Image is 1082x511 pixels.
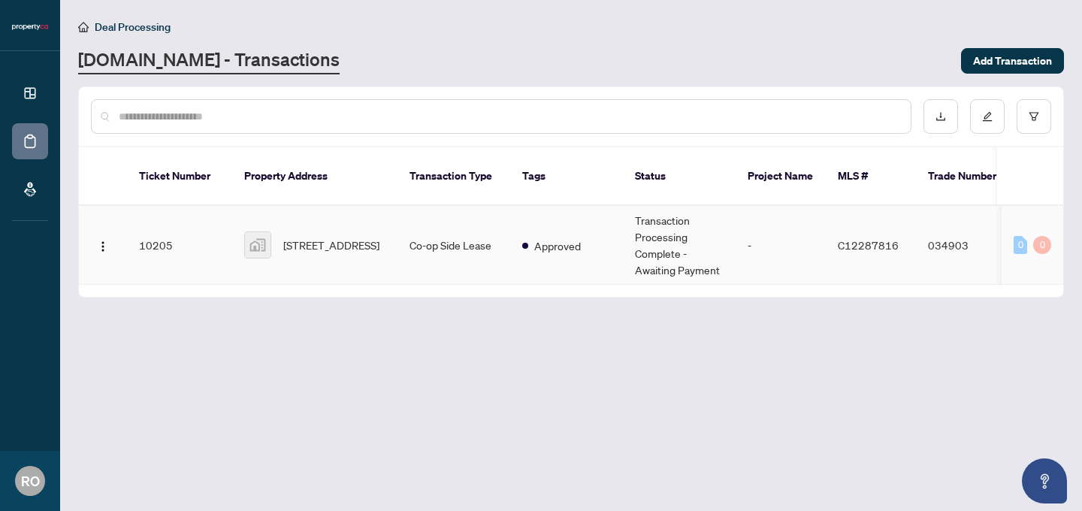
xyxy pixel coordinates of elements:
[232,147,397,206] th: Property Address
[91,233,115,257] button: Logo
[736,206,826,285] td: -
[510,147,623,206] th: Tags
[12,23,48,32] img: logo
[935,111,946,122] span: download
[397,147,510,206] th: Transaction Type
[534,237,581,254] span: Approved
[283,237,379,253] span: [STREET_ADDRESS]
[245,232,270,258] img: thumbnail-img
[916,147,1021,206] th: Trade Number
[1014,236,1027,254] div: 0
[127,206,232,285] td: 10205
[397,206,510,285] td: Co-op Side Lease
[916,206,1021,285] td: 034903
[97,240,109,252] img: Logo
[961,48,1064,74] button: Add Transaction
[623,206,736,285] td: Transaction Processing Complete - Awaiting Payment
[838,238,899,252] span: C12287816
[1022,458,1067,503] button: Open asap
[736,147,826,206] th: Project Name
[78,22,89,32] span: home
[973,49,1052,73] span: Add Transaction
[21,470,40,491] span: RO
[826,147,916,206] th: MLS #
[982,111,993,122] span: edit
[923,99,958,134] button: download
[1033,236,1051,254] div: 0
[970,99,1005,134] button: edit
[1017,99,1051,134] button: filter
[1029,111,1039,122] span: filter
[127,147,232,206] th: Ticket Number
[78,47,340,74] a: [DOMAIN_NAME] - Transactions
[95,20,171,34] span: Deal Processing
[623,147,736,206] th: Status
